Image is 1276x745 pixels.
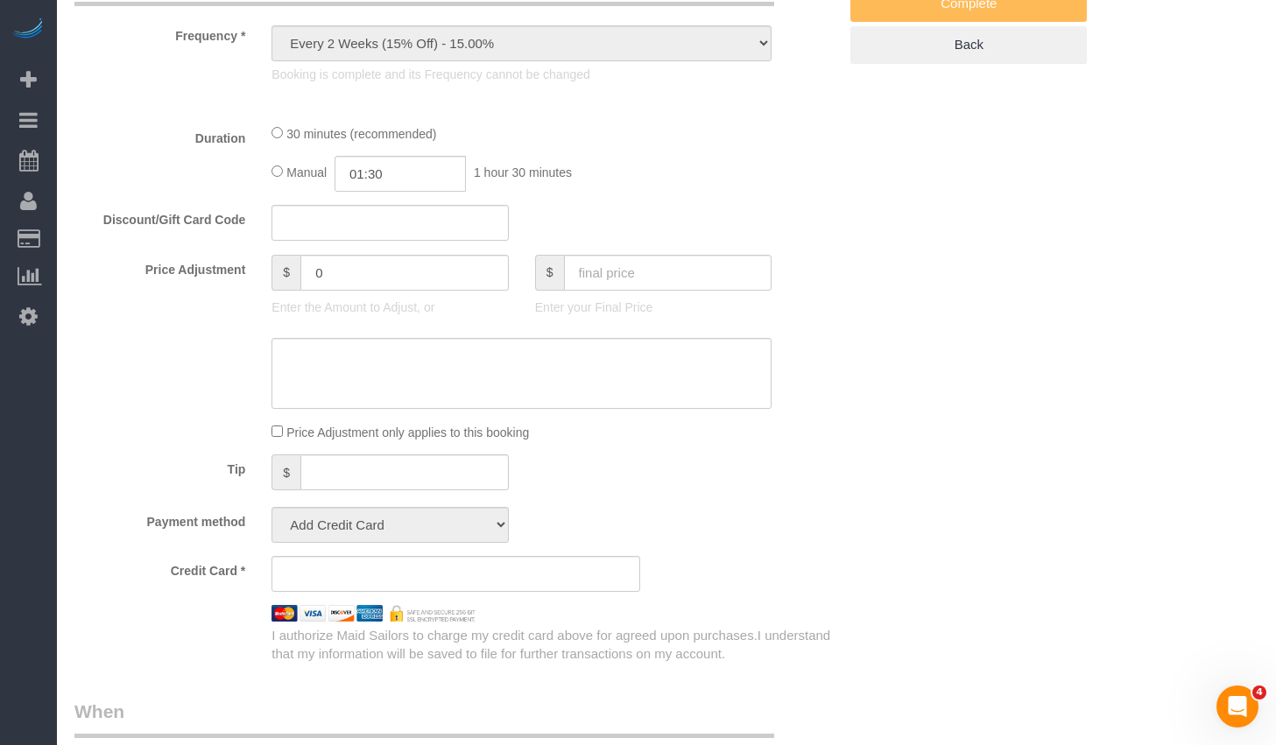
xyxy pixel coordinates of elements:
p: Booking is complete and its Frequency cannot be changed [271,66,772,83]
img: credit cards [258,605,489,622]
p: Enter the Amount to Adjust, or [271,299,508,316]
span: Price Adjustment only applies to this booking [286,425,529,439]
label: Credit Card * [61,556,258,580]
div: I authorize Maid Sailors to charge my credit card above for agreed upon purchases. [258,626,850,664]
p: Enter your Final Price [535,299,772,316]
iframe: Intercom live chat [1216,685,1258,727]
label: Discount/Gift Card Code [61,205,258,228]
label: Tip [61,454,258,478]
iframe: Secure card payment input frame [286,566,625,582]
legend: When [74,699,774,738]
input: final price [564,255,772,291]
span: Manual [286,165,327,179]
img: Automaid Logo [11,18,46,42]
span: 30 minutes (recommended) [286,127,436,141]
label: Price Adjustment [61,255,258,278]
label: Duration [61,123,258,147]
span: $ [271,454,300,490]
label: Frequency * [61,21,258,45]
label: Payment method [61,507,258,531]
span: 1 hour 30 minutes [474,165,572,179]
span: 4 [1252,685,1266,699]
span: $ [271,255,300,291]
a: Back [850,26,1087,63]
span: $ [535,255,564,291]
